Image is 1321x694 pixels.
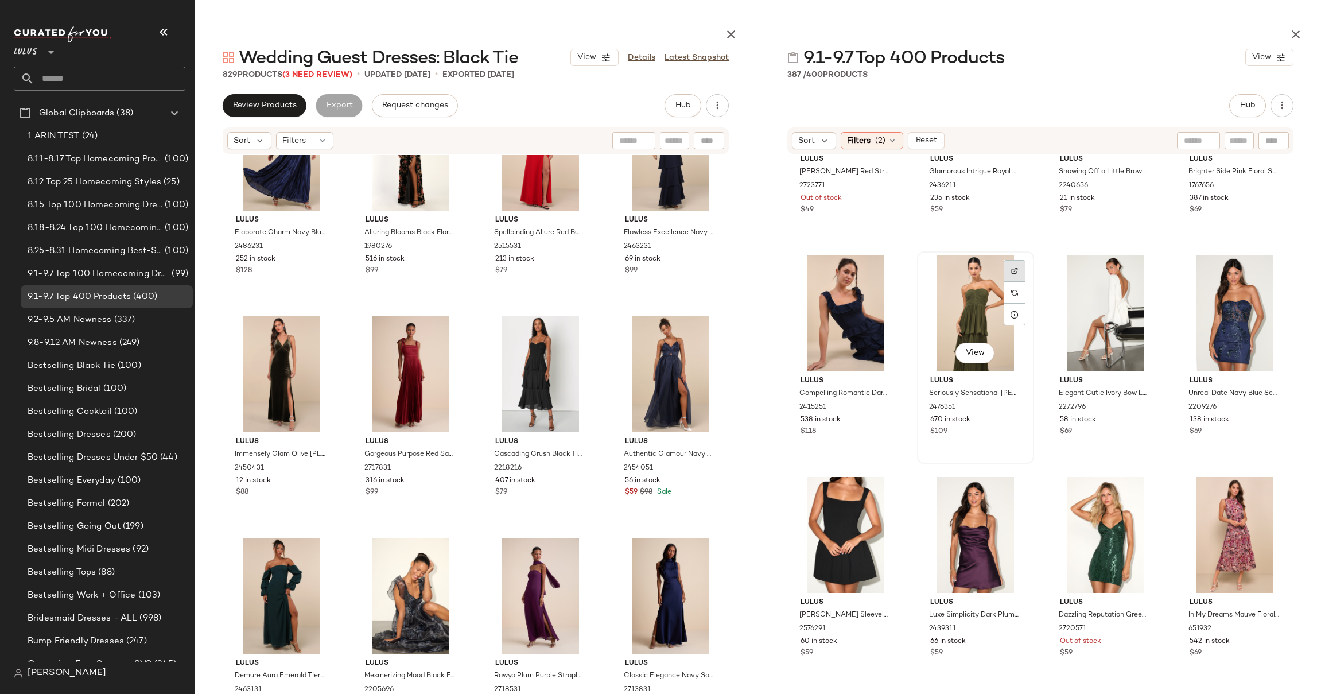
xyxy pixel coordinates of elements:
[117,336,140,350] span: (249)
[930,154,1021,165] span: Lulus
[1051,255,1160,371] img: 2272796_2_01_hero_Retakes_2025-08-05.jpg
[232,101,297,110] span: Review Products
[787,69,868,81] div: Products
[80,130,98,143] span: (24)
[28,199,162,212] span: 8.15 Top 100 Homecoming Dresses
[1229,94,1266,117] button: Hub
[801,648,813,658] span: $59
[28,451,158,464] span: Bestselling Dresses Under $50
[372,94,458,117] button: Request changes
[624,242,651,252] span: 2463231
[28,566,96,579] span: Bestselling Tops
[847,135,871,147] span: Filters
[1180,255,1289,371] img: 2209276_2_01_hero_Retakes_2025-07-28.jpg
[1190,637,1230,647] span: 542 in stock
[799,389,890,399] span: Compelling Romantic Dark Blue Ruffled Tiered Maxi Dress
[282,135,306,147] span: Filters
[1059,181,1088,191] span: 2240656
[28,222,162,235] span: 8.18-8.24 Top 100 Homecoming Dresses
[655,488,671,496] span: Sale
[1060,193,1095,204] span: 21 in stock
[364,242,392,252] span: 1980276
[665,52,729,64] a: Latest Snapshot
[234,135,250,147] span: Sort
[28,474,115,487] span: Bestselling Everyday
[28,405,112,418] span: Bestselling Cocktail
[921,477,1030,593] img: 2439311_2_02_front_Retakes_2025-07-28.jpg
[1245,49,1293,66] button: View
[1190,154,1280,165] span: Lulus
[236,487,248,498] span: $88
[14,26,111,42] img: cfy_white_logo.C9jOOHJF.svg
[875,135,885,147] span: (2)
[28,612,137,625] span: Bridesmaid Dresses - ALL
[435,68,438,82] span: •
[921,255,1030,371] img: 11966921_2476351.jpg
[798,135,815,147] span: Sort
[616,316,725,432] img: 11953421_2454051.jpg
[382,101,448,110] span: Request changes
[494,228,585,238] span: Spellbinding Allure Red Bustier Strapless Mermaid Maxi Dress
[1060,648,1073,658] span: $59
[806,71,823,79] span: 400
[130,543,149,556] span: (92)
[106,497,130,510] span: (202)
[803,47,1004,70] span: 9.1-9.7 Top 400 Products
[628,52,655,64] a: Details
[624,228,714,238] span: Flawless Excellence Navy Blue Tiered Long Sleeve Maxi Dress
[577,53,596,62] span: View
[495,437,586,447] span: Lulus
[162,222,188,235] span: (100)
[124,635,147,648] span: (247)
[223,69,352,81] div: Products
[131,290,157,304] span: (400)
[28,520,121,533] span: Bestselling Going Out
[929,624,956,634] span: 2439311
[282,71,352,79] span: (3 Need Review)
[364,463,391,474] span: 2717831
[929,389,1020,399] span: Seriously Sensational [PERSON_NAME] Strapless Tiered Maxi Dress
[930,648,943,658] span: $59
[28,313,112,327] span: 9.2-9.5 AM Newness
[1060,427,1072,437] span: $69
[236,266,252,276] span: $128
[28,543,130,556] span: Bestselling Midi Dresses
[169,267,188,281] span: (99)
[930,415,970,425] span: 670 in stock
[366,215,456,226] span: Lulus
[675,101,691,110] span: Hub
[1188,610,1279,621] span: In My Dreams Mauve Floral Print Midi Dress
[799,624,826,634] span: 2576291
[162,245,188,258] span: (100)
[616,538,725,654] img: 2713831_01_hero_2025-08-11.jpg
[1051,477,1160,593] img: 2720571_02_front_2025-08-08.jpg
[1240,101,1256,110] span: Hub
[28,635,124,648] span: Bump Friendly Dresses
[1188,402,1217,413] span: 2209276
[112,405,138,418] span: (100)
[930,637,966,647] span: 66 in stock
[14,39,37,60] span: Lulus
[28,428,111,441] span: Bestselling Dresses
[1190,205,1202,215] span: $69
[366,437,456,447] span: Lulus
[930,598,1021,608] span: Lulus
[1011,267,1018,274] img: svg%3e
[486,316,595,432] img: 10766081_2218216.jpg
[495,215,586,226] span: Lulus
[28,153,162,166] span: 8.11-8.17 Top Homecoming Product
[955,343,994,363] button: View
[929,402,955,413] span: 2476351
[366,487,378,498] span: $99
[799,402,826,413] span: 2415251
[625,487,638,498] span: $59
[28,176,161,189] span: 8.12 Top 25 Homecoming Styles
[787,71,806,79] span: 387 /
[1059,610,1149,621] span: Dazzling Reputation Green Sequin Backless Bodycon Mini Dress
[364,449,455,460] span: Gorgeous Purpose Red Satin Pleated Sleeveless Bow Maxi Dress
[236,254,275,265] span: 252 in stock
[799,610,890,621] span: [PERSON_NAME] Sleeveless Pleated Mini Dress
[1059,624,1086,634] span: 2720571
[801,376,891,386] span: Lulus
[1059,167,1149,177] span: Showing Off a Little Brown Velvet Asymmetrical Tulip Midi Dress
